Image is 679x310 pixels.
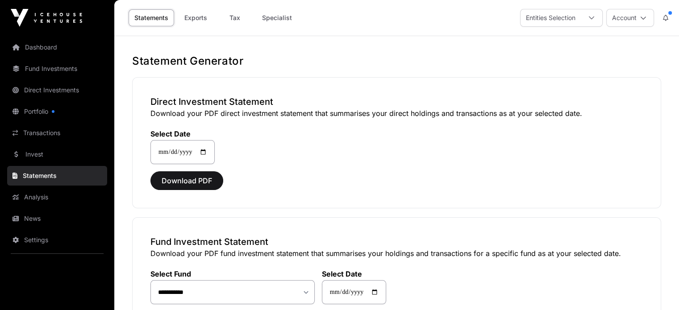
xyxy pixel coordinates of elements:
[256,9,298,26] a: Specialist
[7,102,107,121] a: Portfolio
[322,269,386,278] label: Select Date
[150,248,643,259] p: Download your PDF fund investment statement that summarises your holdings and transactions for a ...
[132,54,661,68] h1: Statement Generator
[634,267,679,310] iframe: Chat Widget
[11,9,82,27] img: Icehouse Ventures Logo
[150,95,643,108] h3: Direct Investment Statement
[521,9,581,26] div: Entities Selection
[150,108,643,119] p: Download your PDF direct investment statement that summarises your direct holdings and transactio...
[150,129,215,138] label: Select Date
[606,9,654,27] button: Account
[150,269,315,278] label: Select Fund
[7,123,107,143] a: Transactions
[7,209,107,228] a: News
[7,37,107,57] a: Dashboard
[7,187,107,207] a: Analysis
[150,180,223,189] a: Download PDF
[162,175,212,186] span: Download PDF
[150,236,643,248] h3: Fund Investment Statement
[150,171,223,190] button: Download PDF
[129,9,174,26] a: Statements
[217,9,253,26] a: Tax
[178,9,213,26] a: Exports
[7,145,107,164] a: Invest
[7,59,107,79] a: Fund Investments
[7,80,107,100] a: Direct Investments
[7,230,107,250] a: Settings
[7,166,107,186] a: Statements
